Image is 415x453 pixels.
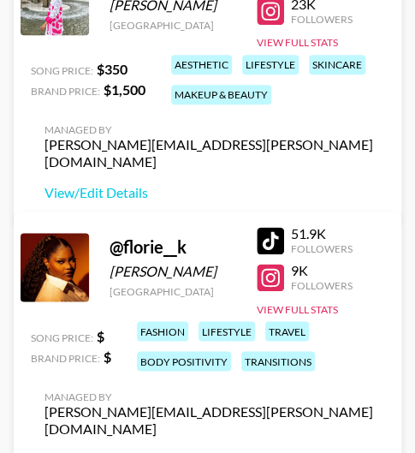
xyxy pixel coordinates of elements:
div: makeup & beauty [171,85,271,104]
span: Song Price: [31,331,93,343]
div: 51.9K [291,225,353,242]
div: transitions [241,351,315,371]
a: View/Edit Details [44,184,381,201]
div: Followers [291,242,353,255]
div: skincare [309,55,365,75]
div: [PERSON_NAME][EMAIL_ADDRESS][PERSON_NAME][DOMAIN_NAME] [44,136,381,170]
div: Managed By [44,123,381,136]
strong: $ 1,500 [104,81,145,98]
div: Followers [291,279,353,292]
strong: $ 350 [97,61,127,77]
strong: $ [104,348,111,364]
div: Managed By [44,390,381,402]
span: Song Price: [31,64,93,77]
span: Brand Price: [31,351,100,364]
div: lifestyle [199,321,255,341]
div: [GEOGRAPHIC_DATA] [110,19,236,32]
div: 9K [291,262,353,279]
button: View Full Stats [257,302,338,315]
div: fashion [137,321,188,341]
div: Followers [291,13,353,26]
div: @ florie__k [110,236,236,258]
div: [PERSON_NAME] [110,263,236,280]
div: lifestyle [242,55,299,75]
div: [GEOGRAPHIC_DATA] [110,285,236,298]
strong: $ [97,327,104,343]
div: travel [265,321,309,341]
button: View Full Stats [257,36,338,49]
div: aesthetic [171,55,232,75]
span: Brand Price: [31,85,100,98]
div: body positivity [137,351,231,371]
div: [PERSON_NAME][EMAIL_ADDRESS][PERSON_NAME][DOMAIN_NAME] [44,402,381,437]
